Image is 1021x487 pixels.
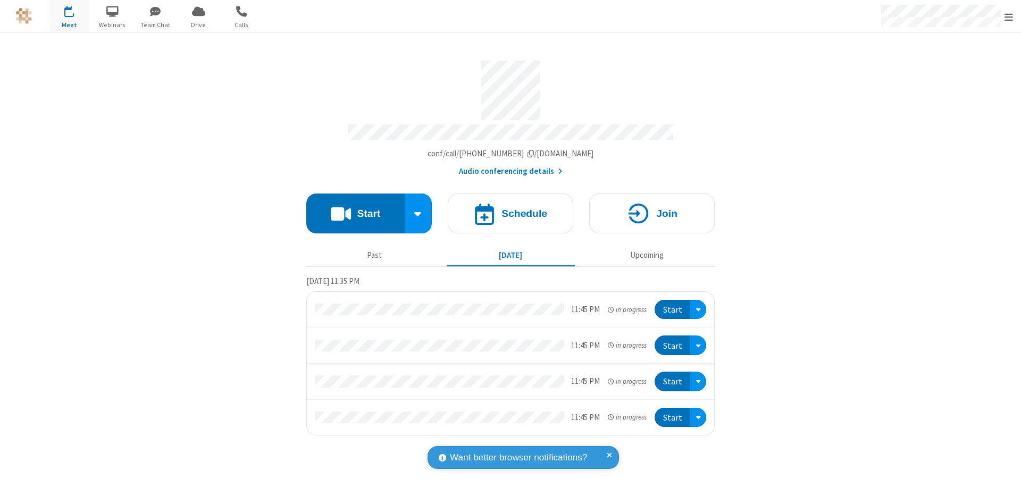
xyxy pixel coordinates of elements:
[608,412,647,422] em: in progress
[571,375,600,388] div: 11:45 PM
[306,53,715,178] section: Account details
[608,376,647,387] em: in progress
[690,300,706,320] div: Open menu
[655,372,690,391] button: Start
[690,335,706,355] div: Open menu
[222,20,262,30] span: Calls
[608,305,647,315] em: in progress
[428,148,594,160] button: Copy my meeting room linkCopy my meeting room link
[571,412,600,424] div: 11:45 PM
[179,20,219,30] span: Drive
[357,208,380,219] h4: Start
[93,20,132,30] span: Webinars
[655,300,690,320] button: Start
[655,408,690,427] button: Start
[501,208,547,219] h4: Schedule
[690,408,706,427] div: Open menu
[448,194,573,233] button: Schedule
[608,340,647,350] em: in progress
[306,194,405,233] button: Start
[311,245,439,265] button: Past
[690,372,706,391] div: Open menu
[136,20,175,30] span: Team Chat
[428,148,594,158] span: Copy my meeting room link
[447,245,575,265] button: [DATE]
[49,20,89,30] span: Meet
[589,194,715,233] button: Join
[656,208,677,219] h4: Join
[72,6,79,14] div: 4
[450,451,587,465] span: Want better browser notifications?
[405,194,432,233] div: Start conference options
[571,340,600,352] div: 11:45 PM
[306,275,715,436] section: Today's Meetings
[16,8,32,24] img: QA Selenium DO NOT DELETE OR CHANGE
[571,304,600,316] div: 11:45 PM
[459,165,563,178] button: Audio conferencing details
[655,335,690,355] button: Start
[306,276,359,286] span: [DATE] 11:35 PM
[583,245,711,265] button: Upcoming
